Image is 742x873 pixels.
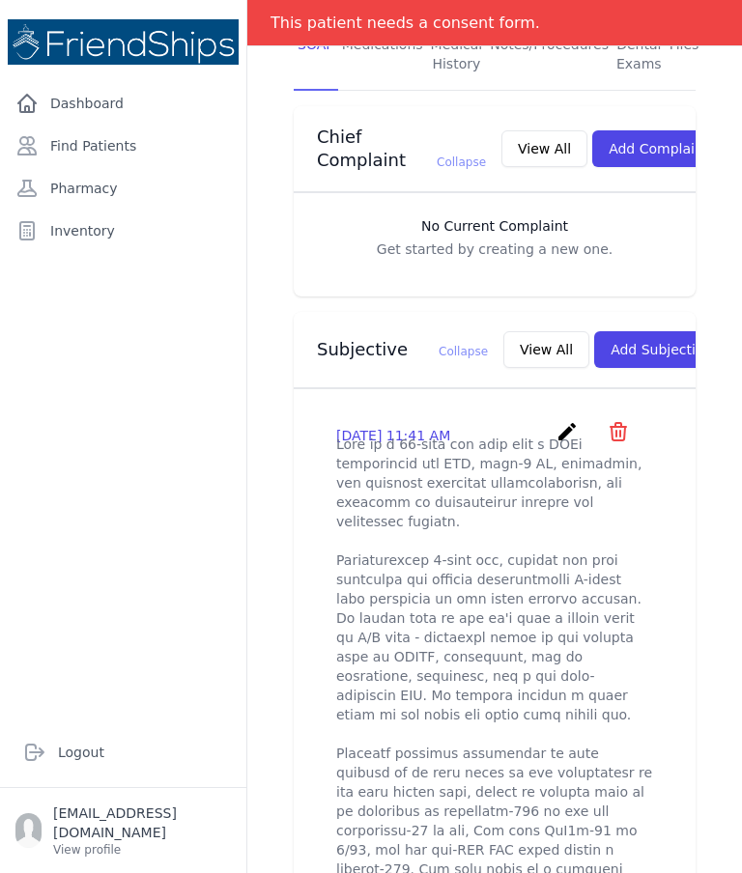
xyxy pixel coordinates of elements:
[338,19,427,91] a: Medications
[294,19,696,91] nav: Tabs
[313,239,676,259] p: Get started by creating a new one.
[594,331,728,368] button: Add Subjective
[503,331,589,368] button: View All
[53,803,231,842] p: [EMAIL_ADDRESS][DOMAIN_NAME]
[8,19,239,65] img: Medical Missions EMR
[427,19,487,91] a: Medical History
[556,429,584,447] a: create
[8,211,239,250] a: Inventory
[313,216,676,236] h3: No Current Complaint
[613,19,666,91] a: Dental Exams
[439,345,488,358] span: Collapse
[556,420,579,443] i: create
[501,130,587,167] button: View All
[8,127,239,165] a: Find Patients
[53,842,231,858] p: View profile
[15,803,231,858] a: [EMAIL_ADDRESS][DOMAIN_NAME] View profile
[8,84,239,123] a: Dashboard
[336,426,450,445] p: [DATE] 11:41 AM
[486,19,613,91] a: Notes/Procedures
[317,338,488,361] h3: Subjective
[437,155,486,169] span: Collapse
[8,169,239,208] a: Pharmacy
[317,126,486,172] h3: Chief Complaint
[15,733,231,772] a: Logout
[592,130,725,167] button: Add Complaint
[666,19,703,91] a: Files
[294,19,338,91] a: SOAP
